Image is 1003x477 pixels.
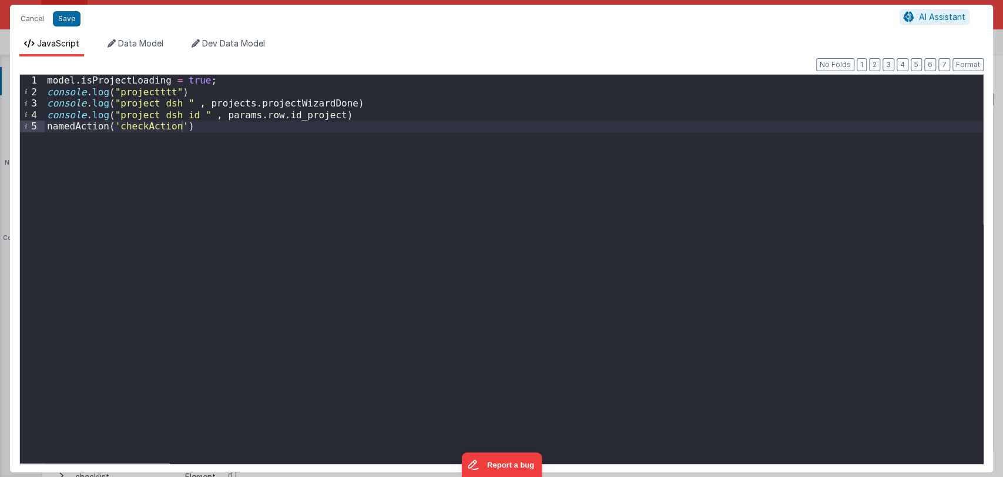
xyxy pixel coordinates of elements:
button: 7 [938,58,950,71]
button: Format [952,58,984,71]
button: 4 [897,58,908,71]
button: 2 [869,58,880,71]
div: 4 [20,109,45,121]
button: AI Assistant [900,9,970,25]
span: Data Model [118,38,163,48]
div: 2 [20,86,45,98]
button: No Folds [816,58,854,71]
button: Cancel [15,11,50,27]
span: Dev Data Model [202,38,265,48]
button: 6 [924,58,936,71]
button: 1 [857,58,867,71]
button: Save [53,11,80,26]
button: 5 [911,58,922,71]
span: AI Assistant [919,12,965,22]
iframe: Marker.io feedback button [461,452,542,477]
span: JavaScript [37,38,79,48]
button: 3 [883,58,894,71]
div: 3 [20,98,45,109]
div: 5 [20,121,45,132]
div: 1 [20,75,45,86]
